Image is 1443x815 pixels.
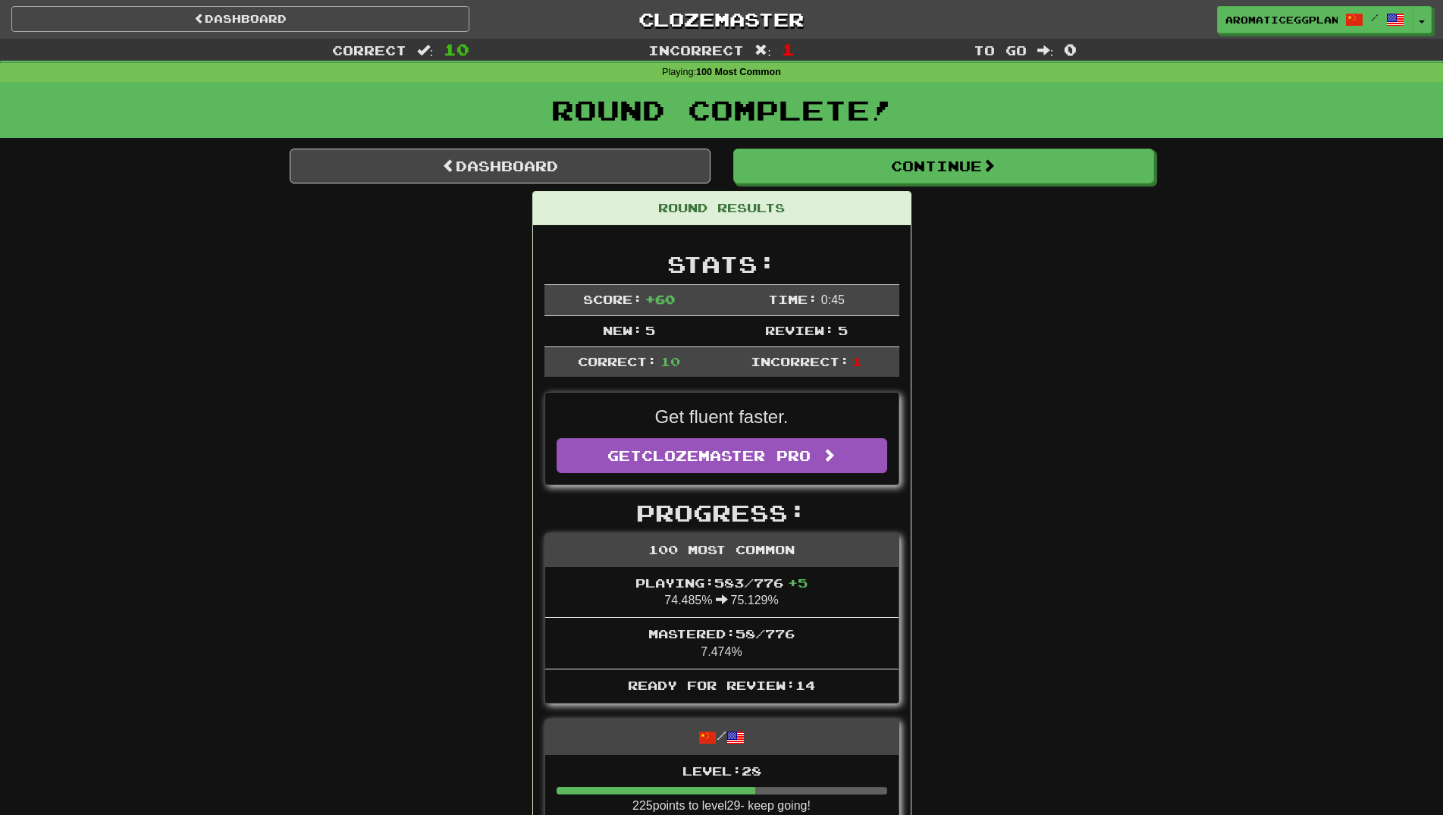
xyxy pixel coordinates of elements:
[11,6,469,32] a: Dashboard
[788,575,808,590] span: + 5
[544,252,899,277] h2: Stats:
[545,534,899,567] div: 100 Most Common
[583,292,642,306] span: Score:
[557,438,887,473] a: GetClozemaster Pro
[635,575,808,590] span: Playing: 583 / 776
[332,42,406,58] span: Correct
[765,323,834,337] span: Review:
[1225,13,1338,27] span: aromaticeggplant
[444,40,469,58] span: 10
[648,626,795,641] span: Mastered: 58 / 776
[642,447,811,464] span: Clozemaster Pro
[733,149,1154,183] button: Continue
[782,40,795,58] span: 1
[1371,12,1379,23] span: /
[821,293,845,306] span: 0 : 45
[645,292,675,306] span: + 60
[557,404,887,430] p: Get fluent faster.
[492,6,950,33] a: Clozemaster
[1064,40,1077,58] span: 0
[1217,6,1413,33] a: aromaticeggplant /
[974,42,1027,58] span: To go
[751,354,849,368] span: Incorrect:
[648,42,744,58] span: Incorrect
[1037,44,1054,57] span: :
[544,500,899,525] h2: Progress:
[290,149,711,183] a: Dashboard
[417,44,434,57] span: :
[754,44,771,57] span: :
[545,719,899,755] div: /
[852,354,862,368] span: 1
[660,354,680,368] span: 10
[696,67,781,77] strong: 100 Most Common
[838,323,848,337] span: 5
[768,292,817,306] span: Time:
[545,567,899,619] li: 74.485% 75.129%
[533,192,911,225] div: Round Results
[645,323,655,337] span: 5
[545,617,899,669] li: 7.474%
[5,95,1438,125] h1: Round Complete!
[682,763,761,778] span: Level: 28
[628,678,815,692] span: Ready for Review: 14
[603,323,642,337] span: New:
[578,354,657,368] span: Correct:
